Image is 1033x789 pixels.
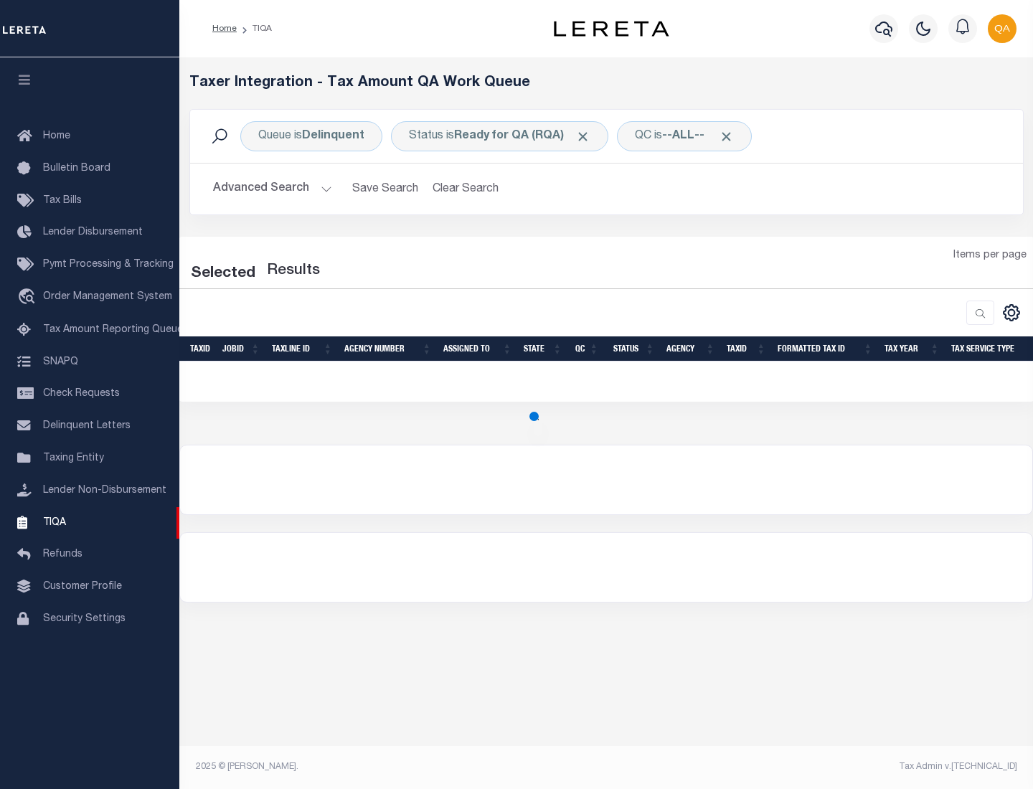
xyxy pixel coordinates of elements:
[43,517,66,527] span: TIQA
[240,121,382,151] div: Click to Edit
[43,453,104,463] span: Taxing Entity
[988,14,1017,43] img: svg+xml;base64,PHN2ZyB4bWxucz0iaHR0cDovL3d3dy53My5vcmcvMjAwMC9zdmciIHBvaW50ZXItZXZlbnRzPSJub25lIi...
[719,129,734,144] span: Click to Remove
[518,336,568,362] th: State
[454,131,590,142] b: Ready for QA (RQA)
[184,336,217,362] th: TaxID
[772,336,879,362] th: Formatted Tax ID
[43,549,82,559] span: Refunds
[43,131,70,141] span: Home
[43,325,183,335] span: Tax Amount Reporting Queue
[237,22,272,35] li: TIQA
[427,175,505,203] button: Clear Search
[339,336,438,362] th: Agency Number
[568,336,605,362] th: QC
[662,131,704,142] b: --ALL--
[43,389,120,399] span: Check Requests
[213,175,332,203] button: Advanced Search
[43,486,166,496] span: Lender Non-Disbursement
[43,582,122,592] span: Customer Profile
[605,336,661,362] th: Status
[554,21,669,37] img: logo-dark.svg
[302,131,364,142] b: Delinquent
[344,175,427,203] button: Save Search
[391,121,608,151] div: Click to Edit
[189,75,1024,92] h5: Taxer Integration - Tax Amount QA Work Queue
[217,336,266,362] th: JobID
[212,24,237,33] a: Home
[43,227,143,237] span: Lender Disbursement
[191,263,255,285] div: Selected
[43,356,78,367] span: SNAPQ
[43,614,126,624] span: Security Settings
[43,260,174,270] span: Pymt Processing & Tracking
[575,129,590,144] span: Click to Remove
[617,760,1017,773] div: Tax Admin v.[TECHNICAL_ID]
[879,336,945,362] th: Tax Year
[267,260,320,283] label: Results
[43,164,110,174] span: Bulletin Board
[266,336,339,362] th: TaxLine ID
[721,336,772,362] th: TaxID
[43,292,172,302] span: Order Management System
[438,336,518,362] th: Assigned To
[185,760,607,773] div: 2025 © [PERSON_NAME].
[43,196,82,206] span: Tax Bills
[617,121,752,151] div: Click to Edit
[661,336,721,362] th: Agency
[17,288,40,307] i: travel_explore
[953,248,1027,264] span: Items per page
[43,421,131,431] span: Delinquent Letters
